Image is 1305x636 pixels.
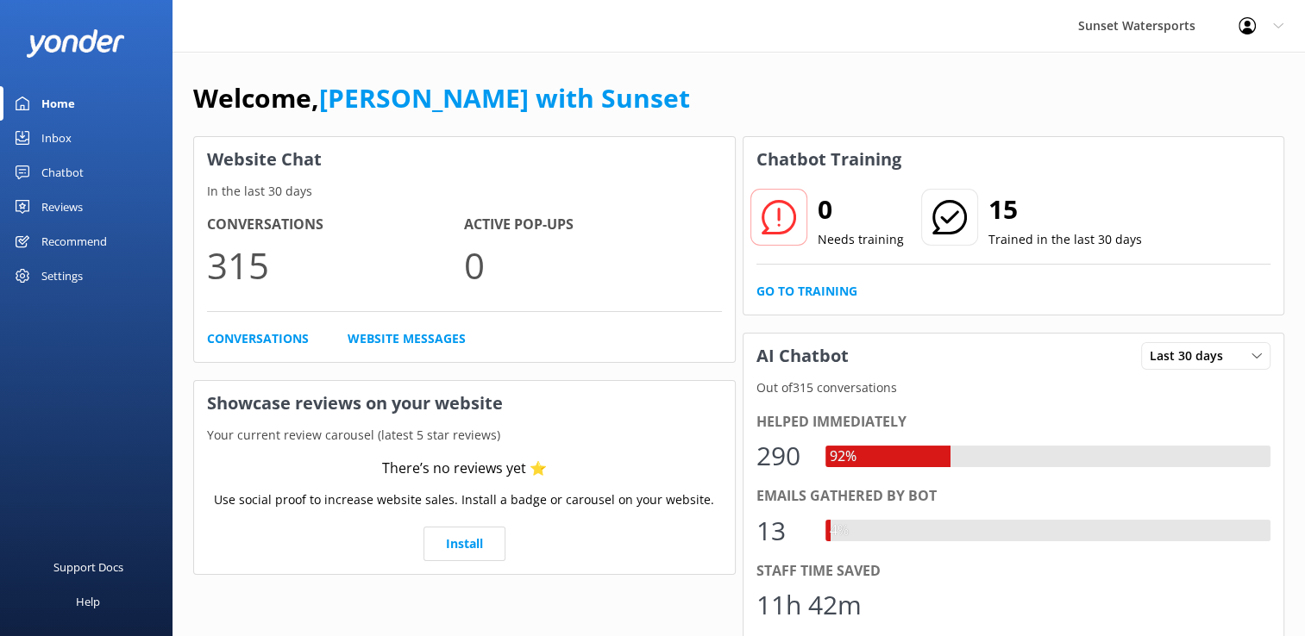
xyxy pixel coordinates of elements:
div: Support Docs [53,550,123,584]
div: 4% [825,520,853,542]
div: 13 [756,510,808,552]
div: Staff time saved [756,560,1271,583]
h2: 15 [988,189,1142,230]
div: Emails gathered by bot [756,485,1271,508]
img: yonder-white-logo.png [26,29,125,58]
h3: AI Chatbot [743,334,862,378]
div: Home [41,86,75,121]
div: Inbox [41,121,72,155]
span: Last 30 days [1150,346,1233,365]
div: There’s no reviews yet ⭐ [382,458,547,480]
h4: Conversations [207,214,464,236]
p: Needs training [818,230,904,249]
div: Chatbot [41,155,84,190]
a: Website Messages [348,329,466,348]
h4: Active Pop-ups [464,214,721,236]
p: Use social proof to increase website sales. Install a badge or carousel on your website. [214,490,714,509]
p: 315 [207,236,464,294]
p: Trained in the last 30 days [988,230,1142,249]
div: Reviews [41,190,83,224]
h2: 0 [818,189,904,230]
div: 11h 42m [756,584,862,626]
a: Conversations [207,329,309,348]
h3: Website Chat [194,137,735,182]
a: Install [423,527,505,561]
a: Go to Training [756,282,857,301]
div: Recommend [41,224,107,259]
p: 0 [464,236,721,294]
div: 290 [756,435,808,477]
div: Settings [41,259,83,293]
h1: Welcome, [193,78,690,119]
a: [PERSON_NAME] with Sunset [319,80,690,115]
h3: Showcase reviews on your website [194,381,735,426]
div: Help [76,584,100,619]
p: Out of 315 conversations [743,378,1284,397]
p: In the last 30 days [194,182,735,201]
div: 92% [825,446,861,468]
div: Helped immediately [756,411,1271,433]
p: Your current review carousel (latest 5 star reviews) [194,426,735,445]
h3: Chatbot Training [743,137,914,182]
